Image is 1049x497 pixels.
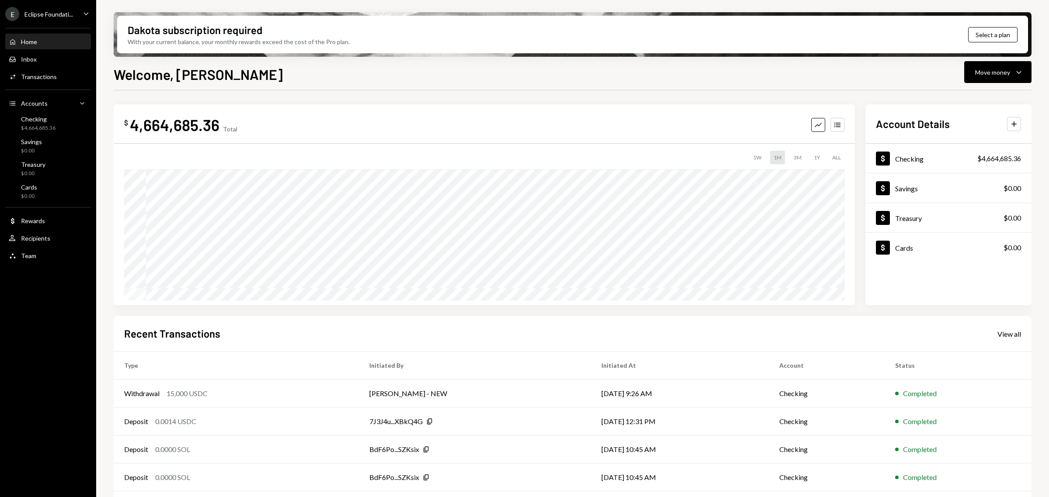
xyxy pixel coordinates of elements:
a: Treasury$0.00 [5,158,91,179]
h2: Account Details [876,117,950,131]
a: Team [5,248,91,263]
button: Move money [964,61,1032,83]
a: Recipients [5,230,91,246]
div: Team [21,252,36,259]
a: Cards$0.00 [865,233,1032,262]
div: 3M [790,151,805,164]
div: BdF6Po...SZKsix [369,472,419,483]
div: Completed [903,472,937,483]
div: With your current balance, your monthly rewards exceed the cost of the Pro plan. [128,37,350,46]
button: Select a plan [968,27,1018,42]
div: 4,664,685.36 [130,115,219,135]
div: Checking [895,155,924,163]
td: [PERSON_NAME] - NEW [359,380,591,407]
a: View all [997,329,1021,338]
td: Checking [769,407,885,435]
div: Accounts [21,100,48,107]
a: Checking$4,664,685.36 [865,144,1032,173]
div: Savings [895,184,918,193]
a: Savings$0.00 [865,173,1032,203]
div: Deposit [124,444,148,455]
div: Move money [975,68,1010,77]
div: 1M [770,151,785,164]
div: BdF6Po...SZKsix [369,444,419,455]
div: Recipients [21,235,50,242]
h2: Recent Transactions [124,326,220,341]
div: 15,000 USDC [167,388,208,399]
div: $0.00 [1004,242,1021,253]
th: Account [769,352,885,380]
div: Rewards [21,217,45,224]
div: Total [223,125,237,133]
div: Checking [21,115,56,123]
div: Dakota subscription required [128,23,262,37]
div: $ [124,118,128,127]
div: Completed [903,388,937,399]
div: Savings [21,138,42,145]
div: Withdrawal [124,388,160,399]
td: [DATE] 12:31 PM [591,407,768,435]
div: Eclipse Foundati... [24,10,73,18]
div: $0.00 [21,147,42,155]
div: 0.0014 USDC [155,416,196,427]
a: Savings$0.00 [5,135,91,156]
div: $0.00 [1004,213,1021,223]
a: Transactions [5,69,91,84]
div: ALL [829,151,844,164]
div: 0.0000 SOL [155,472,190,483]
div: Completed [903,444,937,455]
th: Status [885,352,1032,380]
div: 1Y [810,151,823,164]
td: Checking [769,435,885,463]
td: Checking [769,463,885,491]
div: $0.00 [1004,183,1021,193]
a: Accounts [5,95,91,111]
div: Inbox [21,55,37,63]
div: 1W [750,151,765,164]
div: Completed [903,416,937,427]
div: $4,664,685.36 [21,124,56,132]
td: [DATE] 10:45 AM [591,435,768,463]
div: Cards [21,183,37,191]
a: Treasury$0.00 [865,203,1032,232]
h1: Welcome, [PERSON_NAME] [114,66,283,83]
div: 0.0000 SOL [155,444,190,455]
th: Type [114,352,359,380]
th: Initiated At [591,352,768,380]
th: Initiated By [359,352,591,380]
div: Treasury [895,214,922,222]
div: $0.00 [21,193,37,200]
div: Treasury [21,161,45,168]
td: [DATE] 9:26 AM [591,380,768,407]
div: $4,664,685.36 [977,153,1021,164]
div: $0.00 [21,170,45,177]
a: Rewards [5,213,91,228]
div: View all [997,330,1021,338]
div: Cards [895,244,913,252]
a: Checking$4,664,685.36 [5,113,91,134]
a: Inbox [5,51,91,67]
div: Transactions [21,73,57,80]
a: Home [5,34,91,49]
div: E [5,7,19,21]
a: Cards$0.00 [5,181,91,202]
div: Deposit [124,472,148,483]
div: Home [21,38,37,45]
td: [DATE] 10:45 AM [591,463,768,491]
td: Checking [769,380,885,407]
div: Deposit [124,416,148,427]
div: 7J3J4u...XBkQ4G [369,416,423,427]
